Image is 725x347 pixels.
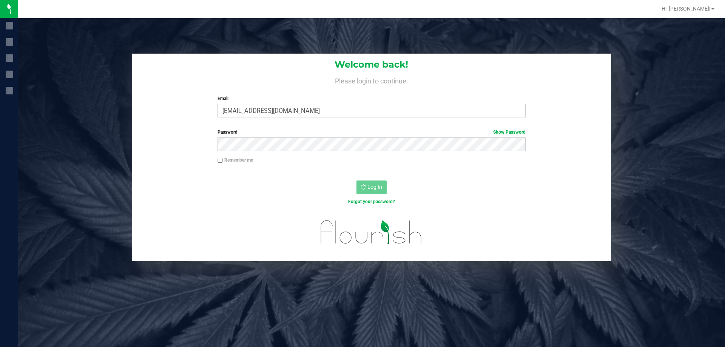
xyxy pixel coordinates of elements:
[493,130,526,135] a: Show Password
[217,158,223,163] input: Remember me
[217,130,238,135] span: Password
[367,184,382,190] span: Log In
[132,76,611,85] h4: Please login to continue.
[217,157,253,163] label: Remember me
[312,213,431,251] img: flourish_logo.svg
[348,199,395,204] a: Forgot your password?
[217,95,525,102] label: Email
[662,6,711,12] span: Hi, [PERSON_NAME]!
[356,180,387,194] button: Log In
[132,60,611,69] h1: Welcome back!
